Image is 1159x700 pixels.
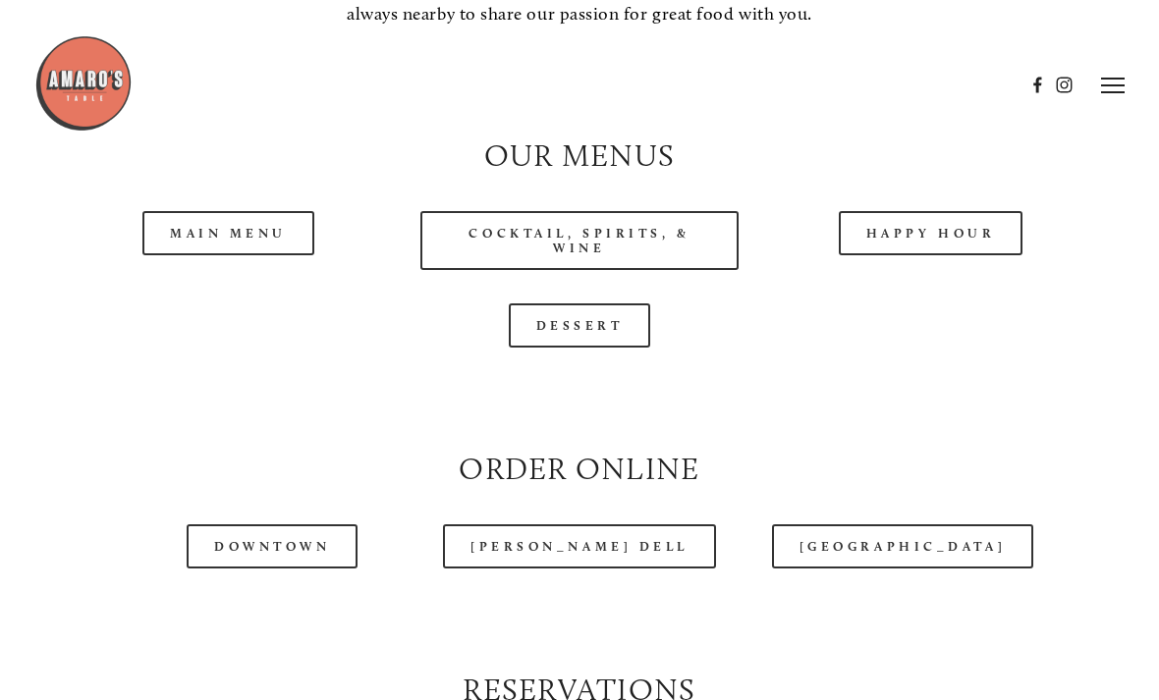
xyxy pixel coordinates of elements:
[34,34,133,133] img: Amaro's Table
[443,524,716,568] a: [PERSON_NAME] Dell
[420,211,738,270] a: Cocktail, Spirits, & Wine
[70,448,1089,491] h2: Order Online
[772,524,1033,568] a: [GEOGRAPHIC_DATA]
[142,211,314,255] a: Main Menu
[839,211,1023,255] a: Happy Hour
[187,524,358,568] a: Downtown
[509,303,651,348] a: Dessert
